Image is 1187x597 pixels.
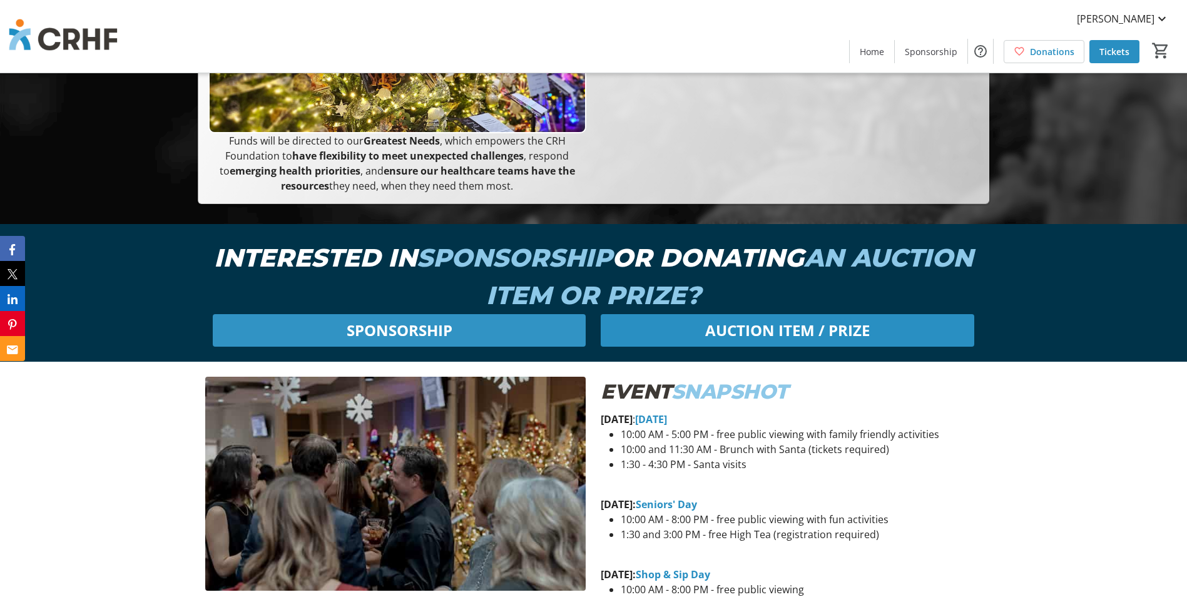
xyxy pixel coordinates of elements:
em: EVENT [601,379,671,404]
span: Donations [1030,45,1074,58]
button: AUCTION ITEM / PRIZE [601,314,974,347]
img: undefined [205,377,586,591]
span: Tickets [1099,45,1129,58]
span: SPONSORSHIP [347,319,452,342]
button: Cart [1149,39,1172,62]
strong: Greatest Needs [364,134,440,148]
button: Help [968,39,993,64]
li: 10:00 AM - 8:00 PM - free public viewing [621,582,981,597]
strong: [DATE]: [601,497,636,511]
em: SPONSORSHIP [417,242,612,273]
li: 10:00 AM - 5:00 PM - free public viewing with family friendly activities [621,427,981,442]
p: Funds will be directed to our , which empowers the CRH Foundation to , respond to , and they need... [208,133,586,193]
strong: Seniors' Day [636,497,697,511]
li: 10:00 and 11:30 AM - Brunch with Santa (tickets required) [621,442,981,457]
button: SPONSORSHIP [213,314,586,347]
strong: [DATE] [601,412,633,426]
p: : [601,412,981,427]
strong: have flexibility to meet unexpected challenges [292,149,524,163]
strong: emerging health priorities [230,164,360,178]
a: Sponsorship [895,40,967,63]
button: [PERSON_NAME] [1067,9,1179,29]
a: Home [850,40,894,63]
li: 10:00 AM - 8:00 PM - free public viewing with fun activities [621,512,981,527]
strong: ensure our healthcare teams have the resources [281,164,575,193]
strong: Shop & Sip Day [636,568,710,581]
a: Tickets [1089,40,1139,63]
span: Sponsorship [905,45,957,58]
span: Home [860,45,884,58]
span: AUCTION ITEM / PRIZE [705,319,870,342]
a: Donations [1004,40,1084,63]
em: OR DONATING [612,242,804,273]
em: INTERESTED IN [214,242,417,273]
img: Chinook Regional Hospital Foundation's Logo [8,5,119,68]
li: 1:30 and 3:00 PM - free High Tea (registration required) [621,527,981,542]
em: SNAPSHOT [671,379,788,404]
strong: [DATE] [635,412,667,426]
span: [PERSON_NAME] [1077,11,1154,26]
li: 1:30 - 4:30 PM - Santa visits [621,457,981,472]
strong: [DATE]: [601,568,636,581]
em: AN AUCTION ITEM OR PRIZE? [486,242,973,310]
